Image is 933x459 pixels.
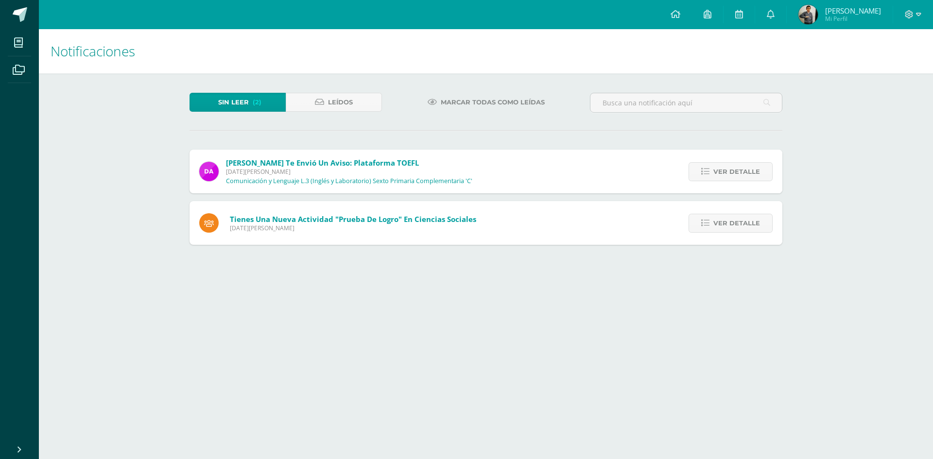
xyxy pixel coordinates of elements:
[230,214,476,224] span: Tienes una nueva actividad "Prueba de Logro" En Ciencias Sociales
[328,93,353,111] span: Leídos
[590,93,782,112] input: Busca una notificación aquí
[226,168,472,176] span: [DATE][PERSON_NAME]
[415,93,557,112] a: Marcar todas como leídas
[825,6,881,16] span: [PERSON_NAME]
[226,158,419,168] span: [PERSON_NAME] te envió un aviso: Plataforma TOEFL
[253,93,261,111] span: (2)
[713,214,760,232] span: Ver detalle
[286,93,382,112] a: Leídos
[230,224,476,232] span: [DATE][PERSON_NAME]
[199,162,219,181] img: 20293396c123fa1d0be50d4fd90c658f.png
[218,93,249,111] span: Sin leer
[713,163,760,181] span: Ver detalle
[798,5,818,24] img: 347e56e02a6c605bfc83091f318a9b7f.png
[441,93,545,111] span: Marcar todas como leídas
[226,177,472,185] p: Comunicación y Lenguaje L.3 (Inglés y Laboratorio) Sexto Primaria Complementaria 'C'
[190,93,286,112] a: Sin leer(2)
[825,15,881,23] span: Mi Perfil
[51,42,135,60] span: Notificaciones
